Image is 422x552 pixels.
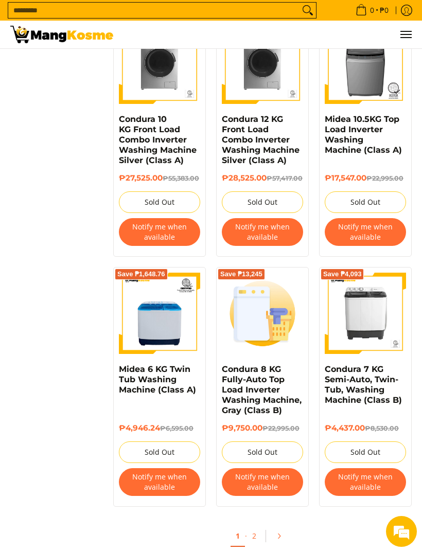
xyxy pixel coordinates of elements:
img: condura-semi-automatic-7-kilos-twin-tub-washing-machine-front-view-mang-kosme [325,273,406,354]
button: Notify me when available [119,468,200,496]
button: Notify me when available [222,468,303,496]
h6: ₱27,525.00 [119,173,200,184]
button: Notify me when available [222,218,303,246]
del: ₱55,383.00 [163,174,199,182]
button: Sold Out [325,441,406,463]
nav: Main Menu [124,21,412,48]
span: 0 [368,7,376,14]
button: Sold Out [119,441,200,463]
del: ₱6,595.00 [160,424,194,432]
img: Midea 10.5KG Top Load Inverter Washing Machine (Class A) [325,23,406,104]
a: Midea 6 KG Twin Tub Washing Machine (Class A) [119,364,196,395]
button: Search [300,3,316,18]
button: Notify me when available [119,218,200,246]
button: Notify me when available [325,468,406,496]
span: Save ₱13,245 [220,271,262,277]
a: Condura 7 KG Semi-Auto, Twin-Tub, Washing Machine (Class B) [325,364,402,405]
div: Minimize live chat window [169,5,194,30]
span: Save ₱1,648.76 [117,271,165,277]
button: Sold Out [325,191,406,213]
ul: Customer Navigation [124,21,412,48]
img: Condura 8 KG Fully-Auto Top Load Inverter Washing Machine, Gray (Class B) [222,273,303,354]
a: 2 [247,526,261,546]
span: We are offline. Please leave us a message. [22,130,180,234]
button: Sold Out [222,191,303,213]
a: Condura 10 KG Front Load Combo Inverter Washing Machine Silver (Class A) [119,114,197,165]
a: Condura 8 KG Fully-Auto Top Load Inverter Washing Machine, Gray (Class B) [222,364,302,415]
img: Condura 10 KG Front Load Combo Inverter Washing Machine Silver (Class A) [119,23,200,104]
span: • [353,5,392,16]
button: Notify me when available [325,218,406,246]
del: ₱57,417.00 [267,174,303,182]
div: Leave a message [54,58,173,71]
img: Midea 6 KG Twin Tub Washing Machine (Class A) [119,273,200,354]
del: ₱22,995.00 [366,174,403,182]
textarea: Type your message and click 'Submit' [5,281,196,317]
h6: ₱17,547.00 [325,173,406,184]
img: Washing Machines l Mang Kosme: Home Appliances Warehouse Sale Partner [10,26,113,43]
h6: ₱9,750.00 [222,423,303,434]
h6: ₱28,525.00 [222,173,303,184]
button: Menu [399,21,412,48]
span: · [245,531,247,541]
button: Sold Out [222,441,303,463]
a: 1 [231,526,245,547]
del: ₱22,995.00 [262,424,300,432]
del: ₱8,530.00 [365,424,399,432]
h6: ₱4,946.24 [119,423,200,434]
span: ₱0 [378,7,390,14]
em: Submit [151,317,187,331]
button: Sold Out [119,191,200,213]
img: Condura 12 KG Front Load Combo Inverter Washing Machine Silver (Class A) [222,23,303,104]
a: Condura 12 KG Front Load Combo Inverter Washing Machine Silver (Class A) [222,114,300,165]
span: Save ₱4,093 [323,271,362,277]
a: Midea 10.5KG Top Load Inverter Washing Machine (Class A) [325,114,402,155]
h6: ₱4,437.00 [325,423,406,434]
